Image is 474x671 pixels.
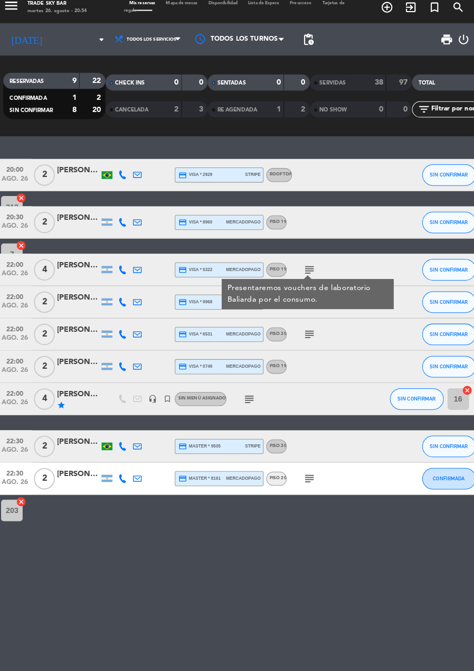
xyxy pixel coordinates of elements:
[269,444,286,449] span: PISO 20
[415,88,432,93] span: TOTAL
[218,114,257,119] span: RE AGENDADA
[6,305,32,318] span: ago. 26
[226,333,260,340] span: mercadopago
[6,262,32,274] span: 22:00
[378,10,391,22] i: add_circle_outline
[60,390,102,402] div: [PERSON_NAME]
[60,327,102,339] div: [PERSON_NAME]
[98,41,111,54] i: arrow_drop_down
[269,476,286,480] span: PISO 20
[426,271,464,276] span: SIN CONFIRMAR
[60,263,102,275] div: [PERSON_NAME] / [PERSON_NAME]
[6,293,32,305] span: 22:00
[453,41,466,54] i: power_settings_new
[402,10,414,22] i: exit_to_app
[302,267,315,280] i: subject
[32,16,90,23] div: martes 26. agosto - 20:54
[179,223,188,231] i: credit_card
[179,176,213,185] span: visa * 2929
[226,270,260,277] span: mercadopago
[179,365,188,373] i: credit_card
[269,334,286,339] span: PISO 20
[276,113,280,120] strong: 1
[127,10,163,14] span: Mis reservas
[14,115,56,120] span: SIN CONFIRMAR
[302,472,315,485] i: subject
[6,357,32,369] span: 22:00
[426,366,464,371] span: SIN CONFIRMAR
[179,333,188,341] i: credit_card
[228,286,386,309] div: Presentaremos vouchers de laboratorio Baliarda por el consumo.
[38,170,59,191] span: 2
[6,274,32,286] span: ago. 26
[179,269,188,278] i: credit_card
[6,435,32,447] span: 22:30
[301,41,314,54] span: pending_actions
[176,86,180,94] strong: 0
[419,170,472,191] button: SIN CONFIRMAR
[179,301,188,310] i: credit_card
[179,176,188,185] i: credit_card
[179,398,226,402] span: Sin menú asignado
[6,369,32,381] span: ago. 26
[243,394,255,407] i: subject
[401,113,407,120] strong: 0
[20,198,31,209] i: cancel
[426,224,464,230] span: SIN CONFIRMAR
[8,6,24,25] button: menu
[6,227,32,239] span: ago. 26
[426,334,464,340] span: SIN CONFIRMAR
[376,113,381,120] strong: 0
[179,443,188,451] i: credit_card
[60,436,102,449] div: [PERSON_NAME]
[269,366,286,370] span: PISO 19
[60,170,102,182] div: [PERSON_NAME]
[453,32,466,63] div: LOG OUT
[179,333,213,341] span: visa * 6531
[458,387,469,397] i: cancel
[419,358,472,379] button: SIN CONFIRMAR
[14,102,51,108] span: CONFIRMADA
[448,10,461,22] i: search
[276,86,280,94] strong: 0
[243,10,284,14] span: Lista de Espera
[150,396,158,405] i: headset_mic
[176,113,180,120] strong: 2
[127,10,343,21] span: Tarjetas de regalo
[226,365,260,372] span: mercadopago
[38,327,59,348] span: 2
[387,390,440,411] button: SIN CONFIRMAR
[8,6,24,22] i: menu
[419,263,472,284] button: SIN CONFIRMAR
[129,45,178,50] span: Todos los servicios
[430,476,461,481] span: CONFIRMADA
[100,101,106,108] strong: 2
[118,114,150,119] span: CANCELADA
[75,101,80,108] strong: 1
[32,9,90,16] div: Trade Sky Bar
[60,295,102,307] div: [PERSON_NAME]
[318,88,344,93] span: SERVIDAS
[6,337,32,349] span: ago. 26
[245,443,261,450] span: stripe
[269,271,286,275] span: PISO 19
[75,113,80,120] strong: 8
[118,88,147,93] span: CHECK INS
[38,468,59,489] span: 2
[6,479,32,491] span: ago. 26
[38,263,59,284] span: 4
[96,113,106,120] strong: 20
[218,88,246,93] span: SENTADAS
[38,358,59,379] span: 2
[426,444,464,450] span: SIN CONFIRMAR
[14,86,48,91] span: RESERVADAS
[226,223,260,230] span: mercadopago
[269,225,286,229] span: PISO 19
[419,436,472,458] button: SIN CONFIRMAR
[96,85,106,92] strong: 22
[38,436,59,458] span: 2
[179,365,213,373] span: visa * 0749
[226,475,260,482] span: mercadopago
[6,447,32,459] span: ago. 26
[75,85,80,92] strong: 9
